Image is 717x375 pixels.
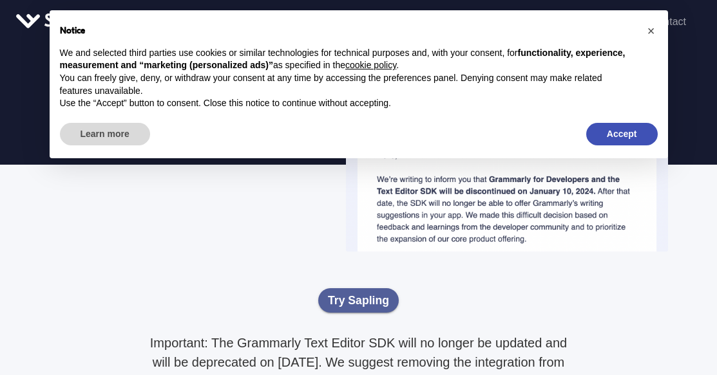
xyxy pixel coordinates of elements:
[641,21,662,41] button: Close this notice
[647,24,655,38] span: ×
[345,60,396,70] a: cookie policy
[60,123,150,146] button: Learn more
[60,72,637,97] p: You can freely give, deny, or withdraw your consent at any time by accessing the preferences pane...
[60,26,637,37] h2: Notice
[318,288,399,313] a: Try Sapling
[60,97,637,110] p: Use the “Accept” button to consent. Close this notice to continue without accepting.
[60,47,637,72] p: We and selected third parties use cookies or similar technologies for technical purposes and, wit...
[586,123,658,146] button: Accept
